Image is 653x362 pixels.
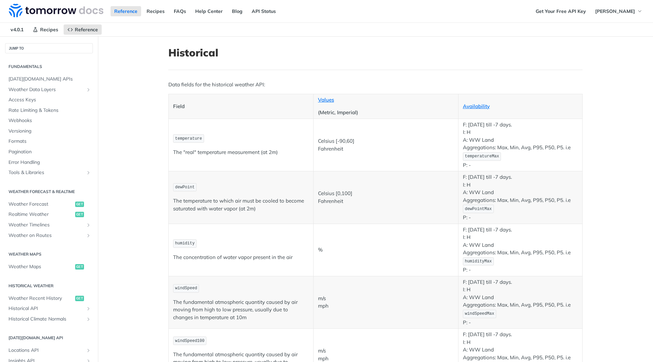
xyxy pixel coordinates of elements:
p: % [318,246,454,254]
a: Help Center [191,6,227,16]
a: Recipes [143,6,168,16]
span: Weather Maps [9,263,73,270]
code: dewPoint [173,183,197,192]
code: humidity [173,239,197,248]
p: Celsius [0,100] Fahrenheit [318,190,454,205]
a: [DATE][DOMAIN_NAME] APIs [5,74,93,84]
a: API Status [248,6,280,16]
a: Weather Recent Historyget [5,293,93,304]
h2: Weather Forecast & realtime [5,189,93,195]
h2: Weather Maps [5,251,93,257]
h1: Historical [168,47,583,59]
span: Versioning [9,128,91,135]
span: v4.0.1 [7,24,27,35]
p: F: [DATE] till -7 days. I: H A: WW Land Aggregations: Max, Min, Avg, P95, P50, P5. i.e P: - [463,173,578,221]
p: The concentration of water vapor present in the air [173,254,309,261]
p: Field [173,103,309,110]
span: Historical API [9,305,84,312]
a: Formats [5,136,93,146]
button: Show subpages for Weather Timelines [86,222,91,228]
h2: Historical Weather [5,283,93,289]
h2: Fundamentals [5,64,93,70]
a: Access Keys [5,95,93,105]
code: temperatureMax [463,152,501,161]
code: dewPointMax [463,205,494,213]
span: Historical Climate Normals [9,316,84,323]
a: Blog [228,6,246,16]
a: Historical Climate NormalsShow subpages for Historical Climate Normals [5,314,93,324]
span: Weather Timelines [9,222,84,228]
p: The temperature to which air must be cooled to become saturated with water vapor (at 2m) [173,197,309,212]
a: Historical APIShow subpages for Historical API [5,304,93,314]
p: m/s mph [318,295,454,310]
button: Show subpages for Locations API [86,348,91,353]
h2: [DATE][DOMAIN_NAME] API [5,335,93,341]
a: Locations APIShow subpages for Locations API [5,345,93,356]
button: Show subpages for Historical API [86,306,91,311]
span: Reference [75,27,98,33]
button: Show subpages for Historical Climate Normals [86,316,91,322]
a: Realtime Weatherget [5,209,93,220]
a: Tools & LibrariesShow subpages for Tools & Libraries [5,168,93,178]
code: temperature [173,134,204,143]
span: get [75,212,84,217]
p: F: [DATE] till -7 days. I: H A: WW Land Aggregations: Max, Min, Avg, P95, P50, P5. i.e P: - [463,226,578,274]
a: Versioning [5,126,93,136]
p: The "real" temperature measurement (at 2m) [173,149,309,156]
a: Weather Data LayersShow subpages for Weather Data Layers [5,85,93,95]
span: Error Handling [9,159,91,166]
p: F: [DATE] till -7 days. I: H A: WW Land Aggregations: Max, Min, Avg, P95, P50, P5. i.e P: - [463,121,578,169]
span: Webhooks [9,117,91,124]
span: Weather Recent History [9,295,73,302]
a: Rate Limiting & Tokens [5,105,93,116]
button: [PERSON_NAME] [591,6,646,16]
a: Weather on RoutesShow subpages for Weather on Routes [5,230,93,241]
code: humidityMax [463,257,494,266]
button: Show subpages for Weather Data Layers [86,87,91,92]
button: JUMP TO [5,43,93,53]
a: Webhooks [5,116,93,126]
span: Locations API [9,347,84,354]
a: Weather TimelinesShow subpages for Weather Timelines [5,220,93,230]
a: Reference [111,6,141,16]
img: Tomorrow.io Weather API Docs [9,4,103,17]
code: windSpeed [173,284,199,293]
a: Get Your Free API Key [532,6,590,16]
a: Reference [64,24,102,35]
a: Weather Mapsget [5,262,93,272]
a: Pagination [5,147,93,157]
span: [PERSON_NAME] [595,8,635,14]
span: Weather on Routes [9,232,84,239]
a: FAQs [170,6,190,16]
span: Realtime Weather [9,211,73,218]
span: Weather Forecast [9,201,73,208]
span: Tools & Libraries [9,169,84,176]
span: Pagination [9,149,91,155]
span: get [75,202,84,207]
span: Formats [9,138,91,145]
span: get [75,296,84,301]
code: windSpeed100 [173,337,206,345]
span: Recipes [40,27,58,33]
button: Show subpages for Tools & Libraries [86,170,91,175]
p: Celsius [-90,60] Fahrenheit [318,137,454,153]
p: F: [DATE] till -7 days. I: H A: WW Land Aggregations: Max, Min, Avg, P95, P50, P5. i.e P: - [463,278,578,326]
p: Data fields for the historical weather API: [168,81,583,89]
button: Show subpages for Weather on Routes [86,233,91,238]
a: Availability [463,103,490,109]
span: [DATE][DOMAIN_NAME] APIs [9,76,91,83]
a: Values [318,97,334,103]
a: Recipes [29,24,62,35]
span: Access Keys [9,97,91,103]
p: (Metric, Imperial) [318,109,454,117]
a: Weather Forecastget [5,199,93,209]
span: Rate Limiting & Tokens [9,107,91,114]
a: Error Handling [5,157,93,168]
code: windSpeedMax [463,310,496,318]
p: The fundamental atmospheric quantity caused by air moving from high to low pressure, usually due ... [173,298,309,322]
span: get [75,264,84,270]
span: Weather Data Layers [9,86,84,93]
